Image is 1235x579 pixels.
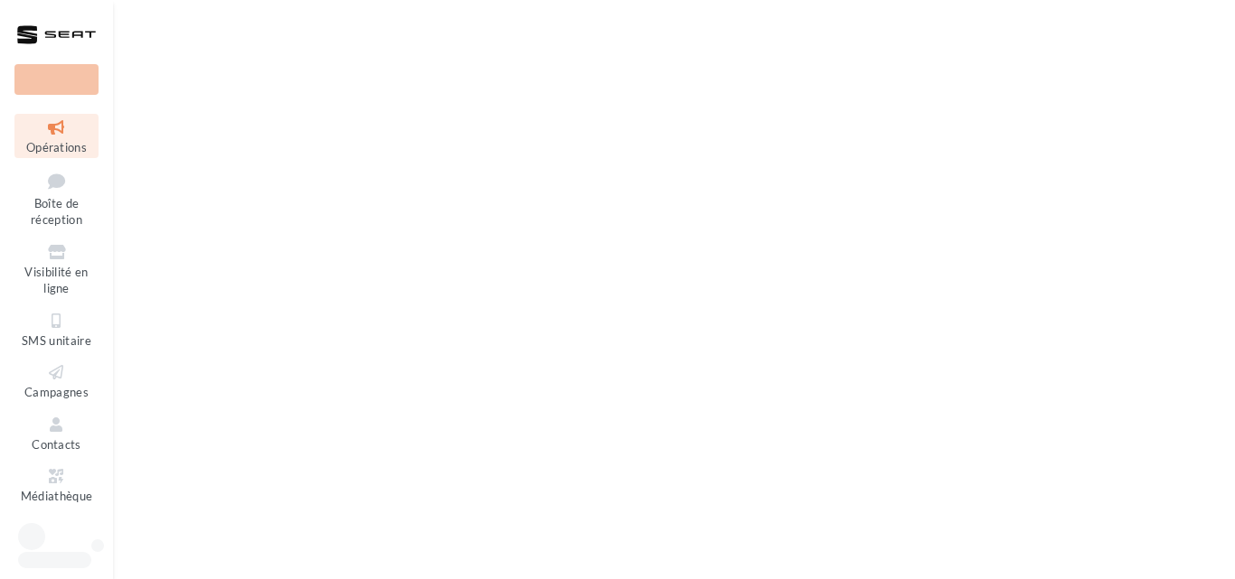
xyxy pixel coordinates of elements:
a: Opérations [14,114,99,158]
span: Opérations [26,140,87,154]
a: SMS unitaire [14,307,99,351]
a: Boîte de réception [14,165,99,231]
span: SMS unitaire [22,333,91,348]
a: Calendrier [14,515,99,559]
a: Campagnes [14,359,99,403]
a: Médiathèque [14,462,99,507]
span: Boîte de réception [31,196,82,228]
span: Contacts [32,437,81,452]
a: Visibilité en ligne [14,238,99,300]
a: Contacts [14,411,99,455]
span: Campagnes [24,385,89,399]
span: Médiathèque [21,489,93,503]
span: Visibilité en ligne [24,265,88,296]
div: Nouvelle campagne [14,64,99,95]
